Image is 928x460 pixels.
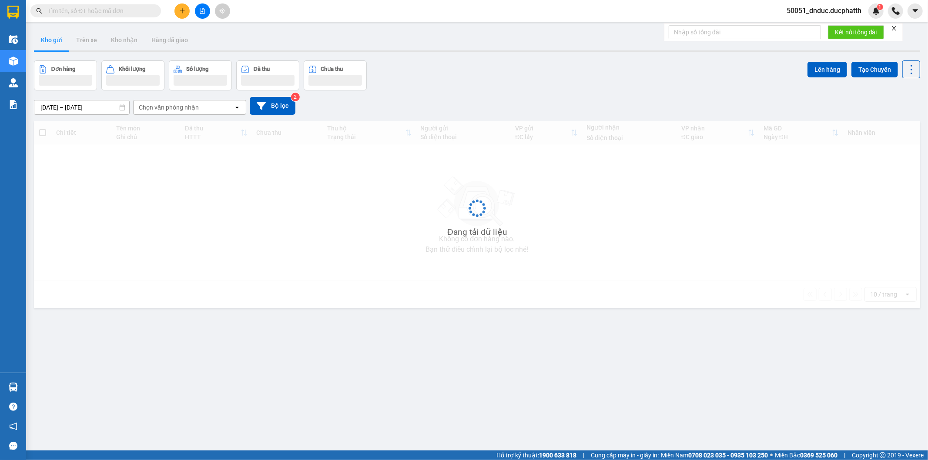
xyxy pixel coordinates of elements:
span: notification [9,422,17,430]
button: Hàng đã giao [144,30,195,50]
button: Tạo Chuyến [851,62,898,77]
span: question-circle [9,403,17,411]
span: ⚪️ [770,453,773,457]
input: Nhập số tổng đài [669,25,821,39]
span: | [583,450,584,460]
span: file-add [199,8,205,14]
button: Đơn hàng [34,60,97,90]
span: Cung cấp máy in - giấy in: [591,450,659,460]
span: | [844,450,845,460]
img: icon-new-feature [872,7,880,15]
span: 50051_dnduc.ducphatth [780,5,868,16]
input: Select a date range. [34,100,129,114]
div: Chọn văn phòng nhận [139,103,199,112]
img: warehouse-icon [9,383,18,392]
button: caret-down [908,3,923,19]
strong: 0708 023 035 - 0935 103 250 [688,452,768,459]
img: phone-icon [892,7,900,15]
img: warehouse-icon [9,78,18,87]
img: logo-vxr [7,6,19,19]
button: Kho nhận [104,30,144,50]
button: Kết nối tổng đài [828,25,884,39]
span: aim [219,8,225,14]
span: plus [179,8,185,14]
div: Chưa thu [321,66,343,72]
span: search [36,8,42,14]
div: Khối lượng [119,66,145,72]
svg: open [234,104,241,111]
button: Đã thu [236,60,299,90]
button: plus [174,3,190,19]
span: Miền Nam [661,450,768,460]
span: close [891,25,897,31]
span: caret-down [911,7,919,15]
button: Lên hàng [807,62,847,77]
div: Đã thu [254,66,270,72]
img: solution-icon [9,100,18,109]
button: Số lượng [169,60,232,90]
button: Bộ lọc [250,97,295,115]
strong: 1900 633 818 [539,452,576,459]
button: aim [215,3,230,19]
sup: 2 [291,93,300,101]
span: Hỗ trợ kỹ thuật: [496,450,576,460]
span: copyright [880,452,886,458]
div: Đang tải dữ liệu [447,226,507,239]
span: message [9,442,17,450]
span: 1 [878,4,881,10]
input: Tìm tên, số ĐT hoặc mã đơn [48,6,151,16]
span: Miền Bắc [775,450,838,460]
button: Chưa thu [304,60,367,90]
img: warehouse-icon [9,35,18,44]
img: warehouse-icon [9,57,18,66]
sup: 1 [877,4,883,10]
button: Kho gửi [34,30,69,50]
button: Trên xe [69,30,104,50]
span: Kết nối tổng đài [835,27,877,37]
div: Số lượng [186,66,208,72]
strong: 0369 525 060 [800,452,838,459]
button: file-add [195,3,210,19]
button: Khối lượng [101,60,164,90]
div: Đơn hàng [51,66,75,72]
